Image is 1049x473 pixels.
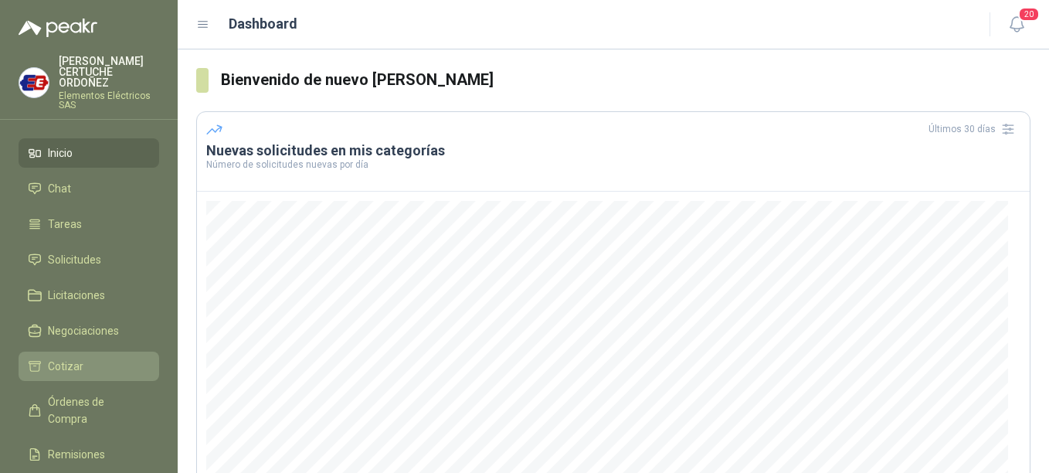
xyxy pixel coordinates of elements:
h3: Nuevas solicitudes en mis categorías [206,141,1020,160]
button: 20 [1003,11,1030,39]
h1: Dashboard [229,13,297,35]
a: Inicio [19,138,159,168]
a: Tareas [19,209,159,239]
a: Remisiones [19,440,159,469]
span: Inicio [48,145,73,162]
span: 20 [1018,7,1040,22]
p: Número de solicitudes nuevas por día [206,160,1020,169]
span: Órdenes de Compra [48,393,144,427]
span: Tareas [48,216,82,233]
a: Negociaciones [19,316,159,345]
img: Logo peakr [19,19,97,37]
a: Órdenes de Compra [19,387,159,434]
span: Cotizar [48,358,83,375]
a: Licitaciones [19,281,159,310]
div: Últimos 30 días [928,117,1020,141]
span: Solicitudes [48,251,101,268]
img: Company Logo [19,68,49,97]
p: [PERSON_NAME] CERTUCHE ORDOÑEZ [59,56,159,88]
span: Negociaciones [48,322,119,339]
a: Solicitudes [19,245,159,274]
span: Chat [48,180,71,197]
p: Elementos Eléctricos SAS [59,91,159,110]
span: Remisiones [48,446,105,463]
h3: Bienvenido de nuevo [PERSON_NAME] [221,68,1030,92]
a: Chat [19,174,159,203]
span: Licitaciones [48,287,105,304]
a: Cotizar [19,352,159,381]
